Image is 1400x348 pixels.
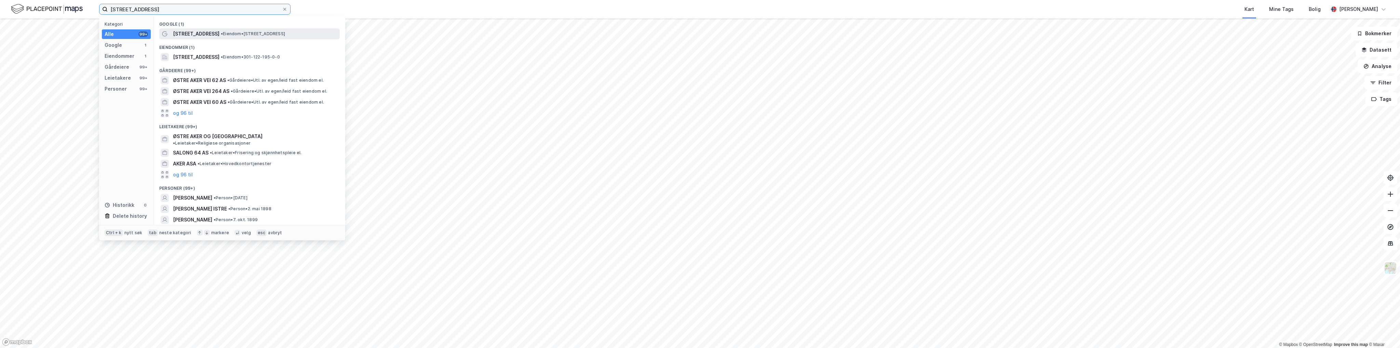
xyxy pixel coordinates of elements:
div: Gårdeiere (99+) [154,63,345,75]
div: Kart [1244,5,1254,13]
div: Alle [105,30,114,38]
button: Filter [1364,76,1397,90]
span: • [228,206,230,211]
span: • [214,217,216,222]
div: Leietakere (99+) [154,119,345,131]
span: • [198,161,200,166]
span: ØSTRE AKER VEI 60 AS [173,98,226,106]
span: SALONG 64 AS [173,149,208,157]
div: neste kategori [159,230,191,236]
span: AKER ASA [173,160,196,168]
a: Improve this map [1334,342,1368,347]
div: Kategori [105,22,151,27]
div: Delete history [113,212,147,220]
button: og 96 til [173,171,193,179]
span: Person • [DATE] [214,195,247,201]
div: velg [242,230,251,236]
div: Ctrl + k [105,229,123,236]
div: esc [256,229,267,236]
span: • [210,150,212,155]
div: Gårdeiere [105,63,129,71]
div: Leietakere [105,74,131,82]
a: OpenStreetMap [1299,342,1332,347]
a: Mapbox homepage [2,338,32,346]
div: Eiendommer [105,52,134,60]
button: og 96 til [173,109,193,117]
span: ØSTRE AKER OG [GEOGRAPHIC_DATA] [173,132,262,140]
button: Analyse [1358,59,1397,73]
div: 1 [143,42,148,48]
span: • [231,89,233,94]
span: Gårdeiere • Utl. av egen/leid fast eiendom el. [228,99,324,105]
span: ØSTRE AKER VEI 62 AS [173,76,226,84]
div: Personer (99+) [154,180,345,192]
span: Leietaker • Frisering og skjønnhetspleie el. [210,150,302,156]
img: logo.f888ab2527a4732fd821a326f86c7f29.svg [11,3,83,15]
iframe: Chat Widget [1366,315,1400,348]
span: • [221,31,223,36]
input: Søk på adresse, matrikkel, gårdeiere, leietakere eller personer [108,4,282,14]
div: 99+ [138,64,148,70]
div: Google (1) [154,16,345,28]
span: [PERSON_NAME] [173,194,212,202]
button: Bokmerker [1351,27,1397,40]
div: Historikk [105,201,134,209]
div: Mine Tags [1269,5,1294,13]
span: • [228,99,230,105]
div: Kontrollprogram for chat [1366,315,1400,348]
span: Leietaker • Religiøse organisasjoner [173,140,251,146]
div: Eiendommer (1) [154,39,345,52]
div: [PERSON_NAME] [1339,5,1378,13]
span: • [214,195,216,200]
span: [STREET_ADDRESS] [173,30,219,38]
span: Leietaker • Hovedkontortjenester [198,161,271,166]
span: Person • 2. mai 1898 [228,206,271,212]
span: • [221,54,223,59]
div: 0 [143,202,148,208]
div: tab [148,229,158,236]
span: Gårdeiere • Utl. av egen/leid fast eiendom el. [227,78,324,83]
div: 99+ [138,75,148,81]
span: ØSTRE AKER VEI 264 AS [173,87,229,95]
div: nytt søk [124,230,143,236]
div: markere [211,230,229,236]
div: avbryt [268,230,282,236]
div: Bolig [1309,5,1321,13]
span: [PERSON_NAME] ISTRE [173,205,227,213]
div: Personer [105,85,127,93]
button: Tags [1365,92,1397,106]
span: • [227,78,229,83]
span: • [173,140,175,146]
span: Eiendom • 301-122-195-0-0 [221,54,280,60]
span: [STREET_ADDRESS] [173,53,219,61]
span: [PERSON_NAME] [173,216,212,224]
span: Gårdeiere • Utl. av egen/leid fast eiendom el. [231,89,327,94]
button: Datasett [1356,43,1397,57]
span: Person • 7. okt. 1899 [214,217,258,223]
div: 99+ [138,86,148,92]
span: Eiendom • [STREET_ADDRESS] [221,31,285,37]
a: Mapbox [1279,342,1298,347]
div: 99+ [138,31,148,37]
img: Z [1384,262,1397,275]
div: 1 [143,53,148,59]
div: Google [105,41,122,49]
